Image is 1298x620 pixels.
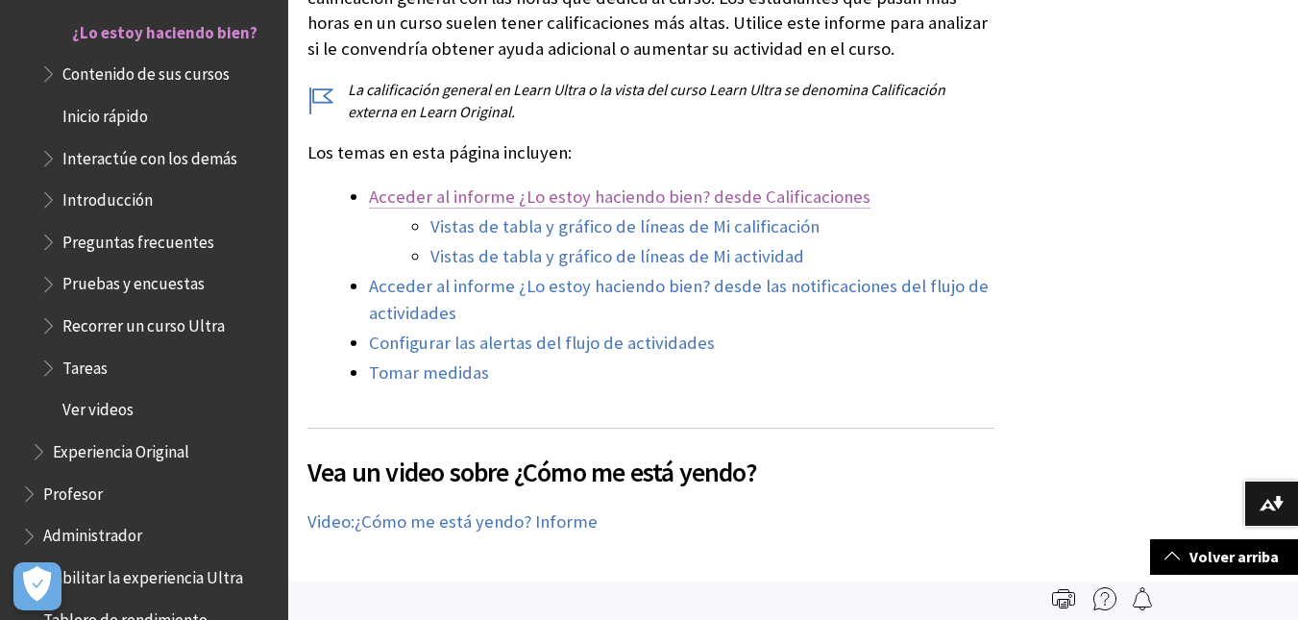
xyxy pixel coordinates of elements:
[369,186,870,209] a: Acceder al informe ¿Lo estoy haciendo bien? desde Calificaciones
[62,100,148,126] span: Inicio rápido
[43,561,243,587] span: Habilitar la experiencia Ultra
[62,58,230,84] span: Contenido de sus cursos
[1052,587,1075,610] img: Print
[53,435,189,461] span: Experiencia Original
[369,275,989,325] a: Acceder al informe ¿Lo estoy haciendo bien? desde las notificaciones del flujo de actividades
[62,310,225,335] span: Recorrer un curso Ultra
[43,520,142,546] span: Administrador
[62,142,237,168] span: Interactúe con los demás
[1093,587,1116,610] img: More help
[62,226,214,252] span: Preguntas frecuentes
[1131,587,1154,610] img: Follow this page
[72,16,257,42] span: ¿Lo estoy haciendo bien?
[62,352,108,378] span: Tareas
[62,268,205,294] span: Pruebas y encuestas
[369,361,489,384] a: Tomar medidas
[62,184,153,210] span: Introducción
[369,332,715,355] a: Configurar las alertas del flujo de actividades
[307,140,994,165] p: Los temas en esta página incluyen:
[1150,539,1298,575] a: Volver arriba
[13,562,61,610] button: Abrir preferencias
[307,79,994,122] p: La calificación general en Learn Ultra o la vista del curso Learn Ultra se denomina Calificación ...
[62,394,134,420] span: Ver videos
[307,428,994,492] h2: Vea un video sobre ¿Cómo me está yendo?
[430,245,804,268] a: Vistas de tabla y gráfico de líneas de Mi actividad
[43,478,103,504] span: Profesor
[307,510,598,533] a: Video:¿Cómo me está yendo? Informe
[355,510,598,533] span: ¿Cómo me está yendo? Informe
[430,215,820,238] a: Vistas de tabla y gráfico de líneas de Mi calificación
